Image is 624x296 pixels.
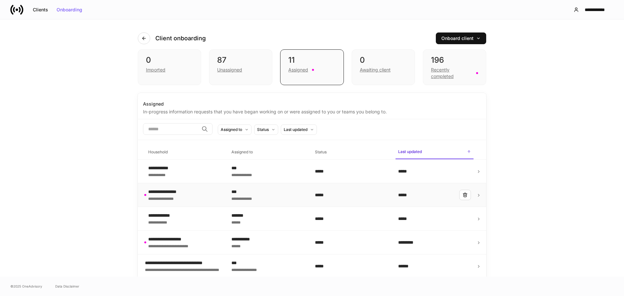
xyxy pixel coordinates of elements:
a: Data Disclaimer [55,284,79,289]
div: 0 [146,55,193,65]
div: 11 [288,55,335,65]
div: Awaiting client [360,67,391,73]
h6: Last updated [398,148,422,155]
h6: Status [315,149,327,155]
div: Assigned [143,101,481,107]
button: Clients [29,5,52,15]
span: Last updated [396,145,474,159]
button: Assigned to [218,124,252,135]
div: 0Imported [138,49,201,85]
h4: Client onboarding [155,34,206,42]
button: Onboarding [52,5,86,15]
div: 87Unassigned [209,49,272,85]
div: Unassigned [217,67,242,73]
div: 0Awaiting client [352,49,415,85]
button: Onboard client [436,32,486,44]
div: 11Assigned [280,49,344,85]
h6: Assigned to [231,149,253,155]
div: 87 [217,55,264,65]
span: © 2025 OneAdvisory [10,284,42,289]
div: Imported [146,67,165,73]
h6: Household [148,149,168,155]
div: Onboard client [441,36,481,41]
div: 0 [360,55,407,65]
button: Status [254,124,278,135]
div: Assigned to [221,126,242,133]
div: In-progress information requests that you have began working on or were assigned to you or teams ... [143,107,481,115]
div: 196Recently completed [423,49,486,85]
div: Last updated [284,126,307,133]
div: Status [257,126,269,133]
div: Clients [33,7,48,12]
div: 196 [431,55,478,65]
button: Last updated [281,124,317,135]
span: Household [146,146,224,159]
span: Status [312,146,390,159]
span: Assigned to [229,146,307,159]
div: Assigned [288,67,308,73]
div: Onboarding [57,7,82,12]
div: Recently completed [431,67,472,80]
